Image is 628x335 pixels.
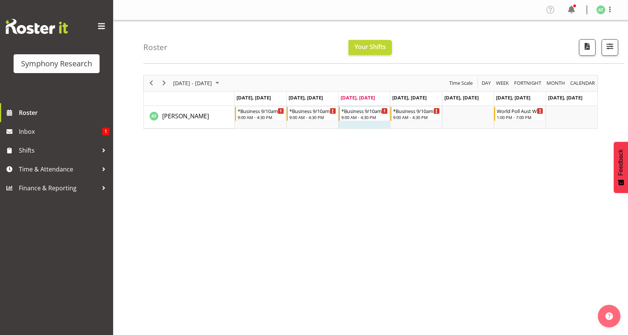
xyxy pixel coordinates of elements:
[144,106,235,128] td: Angela Tunnicliffe resource
[172,78,223,88] button: October 2025
[495,78,510,88] button: Timeline Week
[341,94,375,101] span: [DATE], [DATE]
[143,75,598,129] div: Timeline Week of October 1, 2025
[339,107,390,121] div: Angela Tunnicliffe"s event - *Business 9/10am ~ 4:30pm Begin From Wednesday, October 1, 2025 at 9...
[162,112,209,120] span: [PERSON_NAME]
[617,149,624,176] span: Feedback
[143,43,167,52] h4: Roster
[614,142,628,193] button: Feedback - Show survey
[497,114,543,120] div: 1:00 PM - 7:00 PM
[448,78,473,88] span: Time Scale
[287,107,338,121] div: Angela Tunnicliffe"s event - *Business 9/10am ~ 4:30pm Begin From Tuesday, September 30, 2025 at ...
[170,75,224,91] div: Sep 29 - Oct 05, 2025
[605,312,613,320] img: help-xxl-2.png
[390,107,441,121] div: Angela Tunnicliffe"s event - *Business 9/10am ~ 4:30pm Begin From Thursday, October 2, 2025 at 9:...
[19,107,109,118] span: Roster
[513,78,543,88] button: Fortnight
[495,78,510,88] span: Week
[579,39,596,56] button: Download a PDF of the roster according to the set date range.
[238,107,284,115] div: *Business 9/10am ~ 4:30pm
[496,94,530,101] span: [DATE], [DATE]
[19,182,98,194] span: Finance & Reporting
[238,114,284,120] div: 9:00 AM - 4:30 PM
[159,78,169,88] button: Next
[235,107,286,121] div: Angela Tunnicliffe"s event - *Business 9/10am ~ 4:30pm Begin From Monday, September 29, 2025 at 9...
[19,164,98,175] span: Time & Attendance
[494,107,545,121] div: Angela Tunnicliffe"s event - World Poll Aust Wkend Begin From Saturday, October 4, 2025 at 1:00:0...
[341,107,388,115] div: *Business 9/10am ~ 4:30pm
[513,78,542,88] span: Fortnight
[6,19,68,34] img: Rosterit website logo
[393,107,439,115] div: *Business 9/10am ~ 4:30pm
[236,94,271,101] span: [DATE], [DATE]
[19,126,102,137] span: Inbox
[596,5,605,14] img: angela-tunnicliffe1838.jpg
[172,78,213,88] span: [DATE] - [DATE]
[497,107,543,115] div: World Poll Aust Wkend
[569,78,596,88] button: Month
[448,78,474,88] button: Time Scale
[481,78,491,88] span: Day
[19,145,98,156] span: Shifts
[235,106,597,128] table: Timeline Week of October 1, 2025
[341,114,388,120] div: 9:00 AM - 4:30 PM
[145,75,158,91] div: previous period
[102,128,109,135] span: 1
[349,40,392,55] button: Your Shifts
[355,43,386,51] span: Your Shifts
[546,78,566,88] span: Month
[392,94,427,101] span: [DATE], [DATE]
[393,114,439,120] div: 9:00 AM - 4:30 PM
[162,112,209,121] a: [PERSON_NAME]
[444,94,479,101] span: [DATE], [DATE]
[146,78,157,88] button: Previous
[158,75,170,91] div: next period
[289,107,336,115] div: *Business 9/10am ~ 4:30pm
[21,58,92,69] div: Symphony Research
[289,94,323,101] span: [DATE], [DATE]
[602,39,618,56] button: Filter Shifts
[570,78,596,88] span: calendar
[548,94,582,101] span: [DATE], [DATE]
[289,114,336,120] div: 9:00 AM - 4:30 PM
[481,78,492,88] button: Timeline Day
[545,78,567,88] button: Timeline Month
